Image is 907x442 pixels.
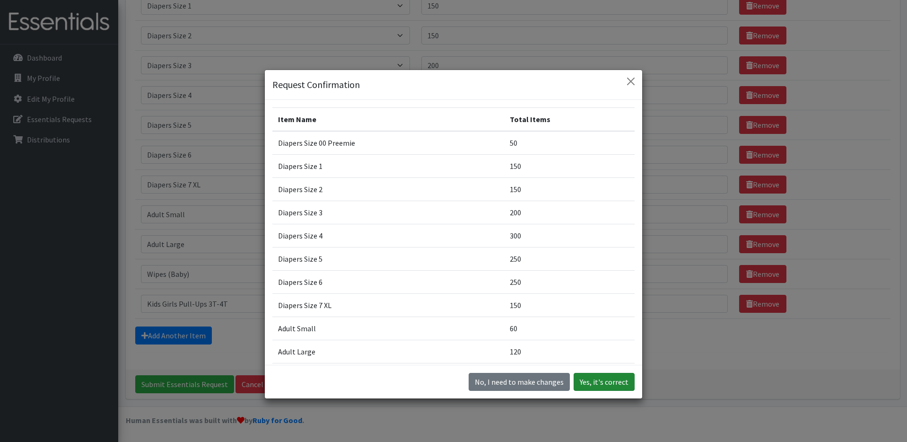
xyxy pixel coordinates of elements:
[574,373,635,391] button: Yes, it's correct
[504,224,635,247] td: 300
[504,131,635,155] td: 50
[272,78,360,92] h5: Request Confirmation
[504,340,635,363] td: 120
[272,177,504,201] td: Diapers Size 2
[272,317,504,340] td: Adult Small
[272,224,504,247] td: Diapers Size 4
[272,107,504,131] th: Item Name
[469,373,570,391] button: No I need to make changes
[272,154,504,177] td: Diapers Size 1
[504,177,635,201] td: 150
[623,74,638,89] button: Close
[504,270,635,293] td: 250
[272,131,504,155] td: Diapers Size 00 Preemie
[504,154,635,177] td: 150
[504,293,635,317] td: 150
[272,363,504,386] td: Wipes (Baby)
[272,340,504,363] td: Adult Large
[272,270,504,293] td: Diapers Size 6
[504,201,635,224] td: 200
[272,247,504,270] td: Diapers Size 5
[504,107,635,131] th: Total Items
[504,247,635,270] td: 250
[504,363,635,386] td: 20
[504,317,635,340] td: 60
[272,201,504,224] td: Diapers Size 3
[272,293,504,317] td: Diapers Size 7 XL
